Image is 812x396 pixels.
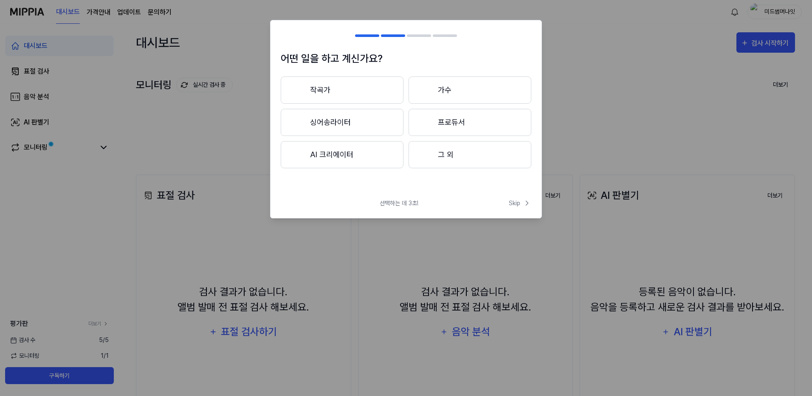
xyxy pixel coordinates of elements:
[409,76,531,104] button: 가수
[409,109,531,136] button: 프로듀서
[281,76,403,104] button: 작곡가
[281,51,531,66] h1: 어떤 일을 하고 계신가요?
[509,199,531,208] span: Skip
[380,199,418,208] span: 선택하는 데 3초!
[507,199,531,208] button: Skip
[281,141,403,168] button: AI 크리에이터
[409,141,531,168] button: 그 외
[281,109,403,136] button: 싱어송라이터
